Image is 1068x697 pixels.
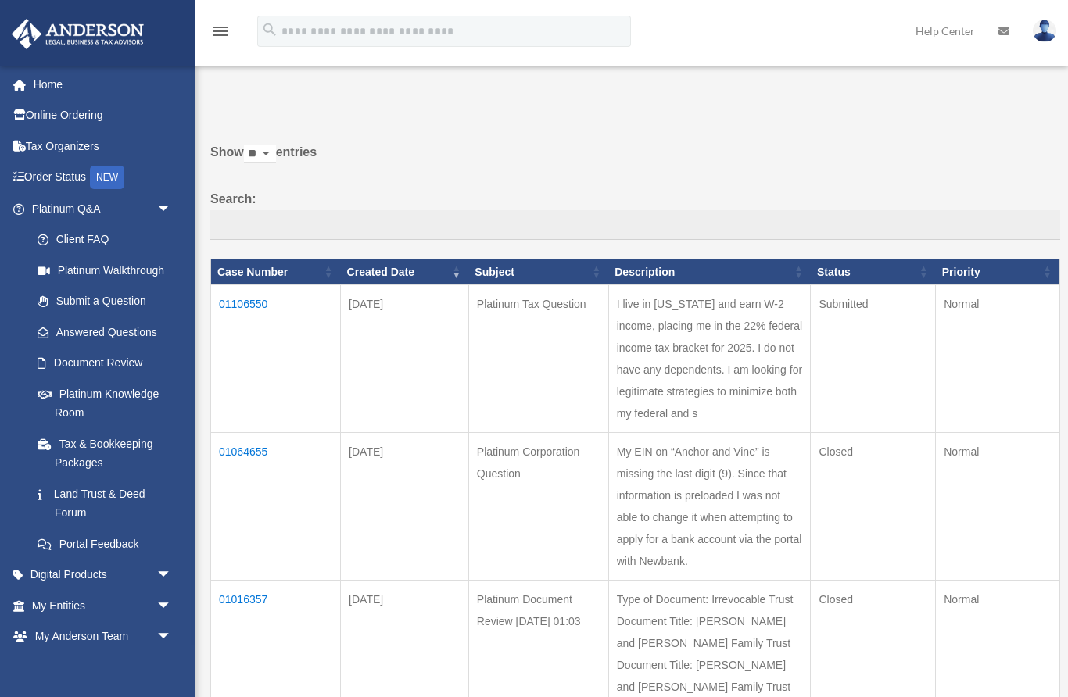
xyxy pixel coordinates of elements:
td: 01064655 [211,433,341,581]
i: search [261,21,278,38]
td: I live in [US_STATE] and earn W-2 income, placing me in the 22% federal income tax bracket for 20... [608,285,811,433]
a: Platinum Q&Aarrow_drop_down [11,193,188,224]
a: My Entitiesarrow_drop_down [11,590,195,621]
a: Land Trust & Deed Forum [22,478,188,528]
a: Tax & Bookkeeping Packages [22,428,188,478]
td: Normal [936,433,1060,581]
a: Platinum Walkthrough [22,255,188,286]
td: [DATE] [341,285,469,433]
td: Closed [811,433,936,581]
th: Priority: activate to sort column ascending [936,259,1060,285]
td: Submitted [811,285,936,433]
span: arrow_drop_down [156,590,188,622]
a: Digital Productsarrow_drop_down [11,559,195,591]
label: Search: [210,188,1060,240]
a: menu [211,27,230,41]
span: arrow_drop_down [156,193,188,225]
i: menu [211,22,230,41]
td: 01106550 [211,285,341,433]
th: Created Date: activate to sort column ascending [341,259,469,285]
th: Subject: activate to sort column ascending [468,259,608,285]
a: Submit a Question [22,286,188,317]
a: Platinum Knowledge Room [22,378,188,428]
td: Platinum Tax Question [468,285,608,433]
a: Online Ordering [11,100,195,131]
a: Order StatusNEW [11,162,195,194]
a: Document Review [22,348,188,379]
div: NEW [90,166,124,189]
a: Client FAQ [22,224,188,256]
span: arrow_drop_down [156,621,188,653]
input: Search: [210,210,1060,240]
a: Answered Questions [22,316,180,348]
a: Home [11,69,195,100]
td: Platinum Corporation Question [468,433,608,581]
select: Showentries [244,145,276,163]
a: My Anderson Teamarrow_drop_down [11,621,195,652]
th: Description: activate to sort column ascending [608,259,811,285]
img: Anderson Advisors Platinum Portal [7,19,149,49]
img: User Pic [1033,20,1056,42]
a: Tax Organizers [11,130,195,162]
label: Show entries [210,141,1060,179]
span: arrow_drop_down [156,559,188,592]
td: My EIN on “Anchor and Vine” is missing the last digit (9). Since that information is preloaded I ... [608,433,811,581]
th: Status: activate to sort column ascending [811,259,936,285]
th: Case Number: activate to sort column ascending [211,259,341,285]
a: Portal Feedback [22,528,188,559]
td: [DATE] [341,433,469,581]
td: Normal [936,285,1060,433]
